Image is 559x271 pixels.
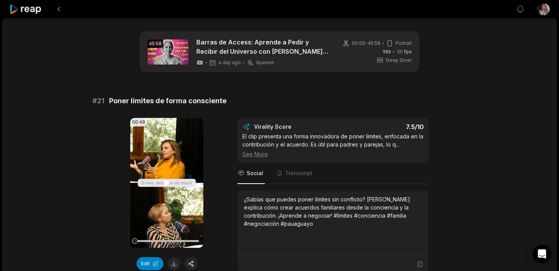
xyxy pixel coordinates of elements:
span: Spanish [256,60,274,66]
a: Barras de Access: Aprende a Pedir y Recibir del Universo con [PERSON_NAME] famosa por LCDLF México [196,37,330,56]
span: 00:00 - 45:58 [352,40,380,47]
span: Portrait [395,40,412,47]
div: 7.5 /10 [341,123,424,131]
button: Edit [136,257,164,270]
nav: Tabs [237,163,429,184]
span: # 21 [92,95,104,106]
div: See More [242,150,424,158]
span: 30 [397,48,412,55]
span: Poner límites de forma consciente [109,95,227,106]
span: Deep Diver [386,57,412,64]
span: Transcript [285,169,312,177]
div: Virality Score [254,123,337,131]
span: fps [404,49,412,55]
span: a day ago [218,60,241,66]
div: ¿Sabías que puedes poner límites sin conflicto? [PERSON_NAME] explica cómo crear acuerdos familia... [244,195,422,228]
video: Your browser does not support mp4 format. [130,118,203,248]
div: Open Intercom Messenger [533,245,551,263]
div: El clip presenta una forma innovadora de poner límites, enfocada en la contribución y el acuerdo.... [242,132,424,158]
span: Social [247,169,263,177]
